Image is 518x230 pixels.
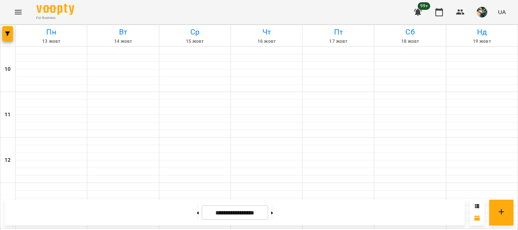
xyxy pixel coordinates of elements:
h6: 16 жовт [232,38,301,45]
h6: Чт [232,26,301,38]
h6: 10 [5,65,11,74]
img: f2c70d977d5f3d854725443aa1abbf76.jpg [477,7,487,17]
h6: 11 [5,111,11,119]
img: Voopty Logo [36,4,74,15]
h6: 14 жовт [88,38,157,45]
h6: Вт [88,26,157,38]
h6: 17 жовт [304,38,373,45]
h6: Пт [304,26,373,38]
h6: 15 жовт [160,38,229,45]
h6: Сб [375,26,444,38]
button: UA [495,5,509,19]
h6: 12 [5,156,11,164]
h6: 18 жовт [375,38,444,45]
h6: 19 жовт [447,38,516,45]
span: UA [498,8,506,16]
span: For Business [36,16,74,20]
h6: Ср [160,26,229,38]
h6: 13 жовт [17,38,86,45]
h6: Нд [447,26,516,38]
button: Menu [9,3,27,21]
h6: Пн [17,26,86,38]
span: 99+ [418,2,430,10]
